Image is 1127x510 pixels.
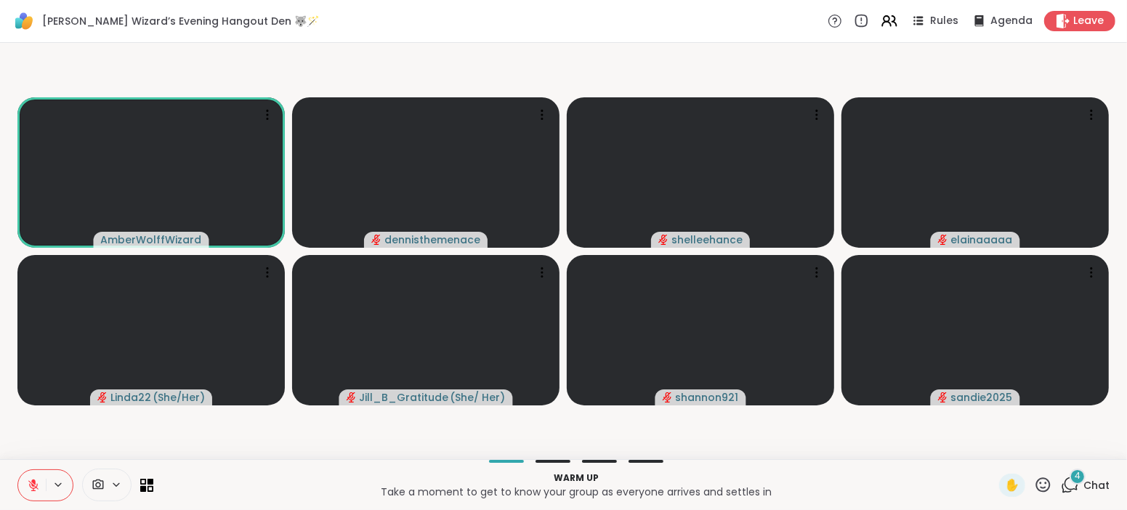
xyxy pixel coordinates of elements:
span: shannon921 [676,390,739,405]
span: Leave [1073,14,1104,28]
span: Agenda [990,14,1033,28]
span: audio-muted [938,235,948,245]
span: audio-muted [97,392,108,402]
span: audio-muted [347,392,357,402]
span: shelleehance [671,232,743,247]
span: ( She/ Her ) [451,390,506,405]
span: audio-muted [371,235,381,245]
span: audio-muted [658,235,668,245]
span: sandie2025 [951,390,1013,405]
span: elainaaaaa [951,232,1013,247]
img: ShareWell Logomark [12,9,36,33]
span: Rules [930,14,958,28]
span: [PERSON_NAME] Wizard’s Evening Hangout Den 🐺🪄 [42,14,319,28]
span: ( She/Her ) [153,390,205,405]
span: audio-muted [938,392,948,402]
p: Warm up [162,471,990,485]
span: ✋ [1005,477,1019,494]
span: audio-muted [663,392,673,402]
span: Linda22 [110,390,151,405]
span: AmberWolffWizard [101,232,202,247]
span: dennisthemenace [384,232,480,247]
p: Take a moment to get to know your group as everyone arrives and settles in [162,485,990,499]
span: 4 [1075,470,1080,482]
span: Chat [1083,478,1110,493]
span: Jill_B_Gratitude [360,390,449,405]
